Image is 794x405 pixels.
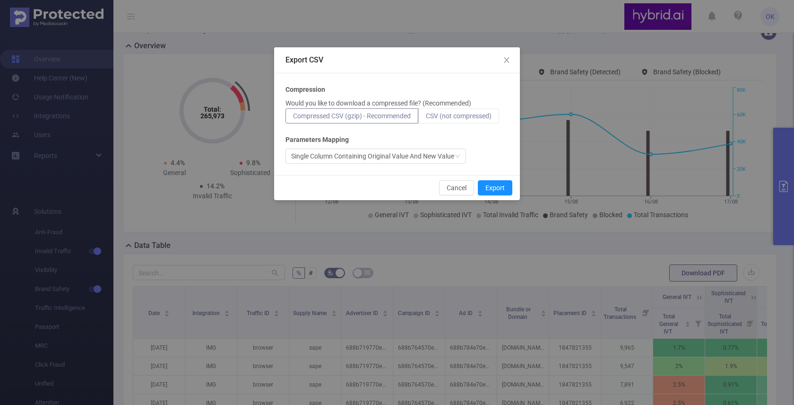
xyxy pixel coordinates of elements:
[493,47,520,74] button: Close
[285,55,509,65] div: Export CSV
[293,112,411,120] span: Compressed CSV (gzip) - Recommended
[426,112,492,120] span: CSV (not compressed)
[503,56,510,64] i: icon: close
[285,135,349,145] b: Parameters Mapping
[285,85,325,95] b: Compression
[455,153,460,160] i: icon: down
[285,98,471,108] p: Would you like to download a compressed file? (Recommended)
[291,149,454,163] div: Single Column Containing Original Value And New Value
[439,180,474,195] button: Cancel
[478,180,512,195] button: Export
